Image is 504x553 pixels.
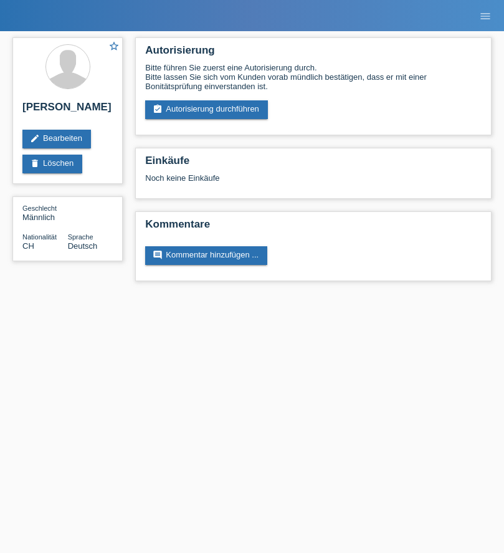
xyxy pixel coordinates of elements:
h2: Einkäufe [145,155,482,173]
span: Schweiz [22,241,34,251]
a: assignment_turned_inAutorisierung durchführen [145,100,268,119]
div: Bitte führen Sie zuerst eine Autorisierung durch. Bitte lassen Sie sich vom Kunden vorab mündlich... [145,63,482,91]
h2: [PERSON_NAME] [22,101,113,120]
h2: Kommentare [145,218,482,237]
span: Deutsch [68,241,98,251]
a: editBearbeiten [22,130,91,148]
a: menu [473,12,498,19]
h2: Autorisierung [145,44,482,63]
i: menu [479,10,492,22]
i: comment [153,250,163,260]
i: delete [30,158,40,168]
span: Sprache [68,233,93,241]
i: edit [30,133,40,143]
i: assignment_turned_in [153,104,163,114]
a: star_border [108,41,120,54]
span: Geschlecht [22,204,57,212]
div: Männlich [22,203,68,222]
i: star_border [108,41,120,52]
a: commentKommentar hinzufügen ... [145,246,267,265]
div: Noch keine Einkäufe [145,173,482,192]
span: Nationalität [22,233,57,241]
a: deleteLöschen [22,155,82,173]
